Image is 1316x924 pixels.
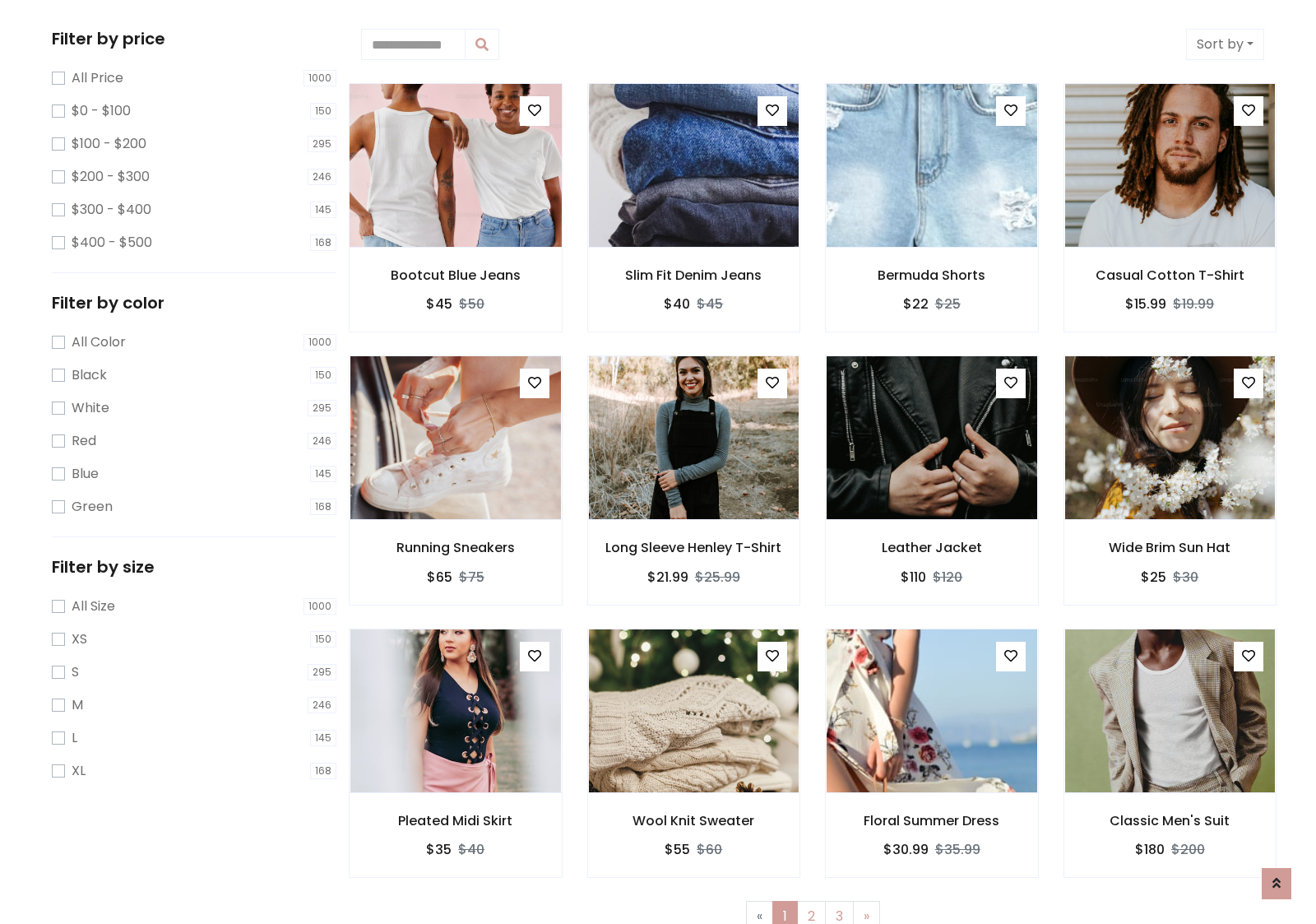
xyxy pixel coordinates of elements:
[1064,813,1277,829] h6: Classic Men's Suit
[664,296,690,312] h6: $40
[310,763,336,779] span: 168
[72,695,83,715] label: M
[72,464,99,484] label: Blue
[458,840,484,859] del: $40
[310,103,336,119] span: 150
[72,761,86,781] label: XL
[72,497,113,517] label: Green
[826,267,1038,283] h6: Bermuda Shorts
[72,101,131,121] label: $0 - $100
[310,466,336,482] span: 145
[427,569,452,585] h6: $65
[1186,29,1264,60] button: Sort by
[72,431,96,451] label: Red
[72,167,150,187] label: $200 - $300
[1171,840,1205,859] del: $200
[72,662,79,682] label: S
[459,568,484,587] del: $75
[695,568,740,587] del: $25.99
[933,568,962,587] del: $120
[1173,295,1214,313] del: $19.99
[350,267,562,283] h6: Bootcut Blue Jeans
[697,295,723,313] del: $45
[903,296,929,312] h6: $22
[308,169,336,185] span: 246
[72,200,151,220] label: $300 - $400
[588,267,800,283] h6: Slim Fit Denim Jeans
[310,367,336,383] span: 150
[304,70,336,86] span: 1000
[310,202,336,218] span: 145
[697,840,722,859] del: $60
[72,365,107,385] label: Black
[826,813,1038,829] h6: Floral Summer Dress
[308,433,336,449] span: 246
[310,631,336,648] span: 150
[310,499,336,515] span: 168
[310,234,336,251] span: 168
[883,842,929,857] h6: $30.99
[350,540,562,555] h6: Running Sneakers
[72,233,152,253] label: $400 - $500
[935,295,961,313] del: $25
[935,840,980,859] del: $35.99
[665,842,690,857] h6: $55
[52,29,336,49] h5: Filter by price
[308,697,336,713] span: 246
[52,557,336,577] h5: Filter by size
[72,597,115,616] label: All Size
[304,598,336,615] span: 1000
[1141,569,1166,585] h6: $25
[72,332,126,352] label: All Color
[1173,568,1198,587] del: $30
[52,293,336,313] h5: Filter by color
[72,134,146,154] label: $100 - $200
[308,400,336,416] span: 295
[350,813,562,829] h6: Pleated Midi Skirt
[426,842,452,857] h6: $35
[588,813,800,829] h6: Wool Knit Sweater
[1125,296,1166,312] h6: $15.99
[310,730,336,746] span: 145
[588,540,800,555] h6: Long Sleeve Henley T-Shirt
[426,296,452,312] h6: $45
[72,629,87,649] label: XS
[647,569,688,585] h6: $21.99
[1135,842,1165,857] h6: $180
[1064,267,1277,283] h6: Casual Cotton T-Shirt
[72,398,109,418] label: White
[308,136,336,152] span: 295
[1064,540,1277,555] h6: Wide Brim Sun Hat
[901,569,926,585] h6: $110
[72,728,77,748] label: L
[304,334,336,351] span: 1000
[72,68,123,88] label: All Price
[826,540,1038,555] h6: Leather Jacket
[459,295,484,313] del: $50
[308,664,336,680] span: 295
